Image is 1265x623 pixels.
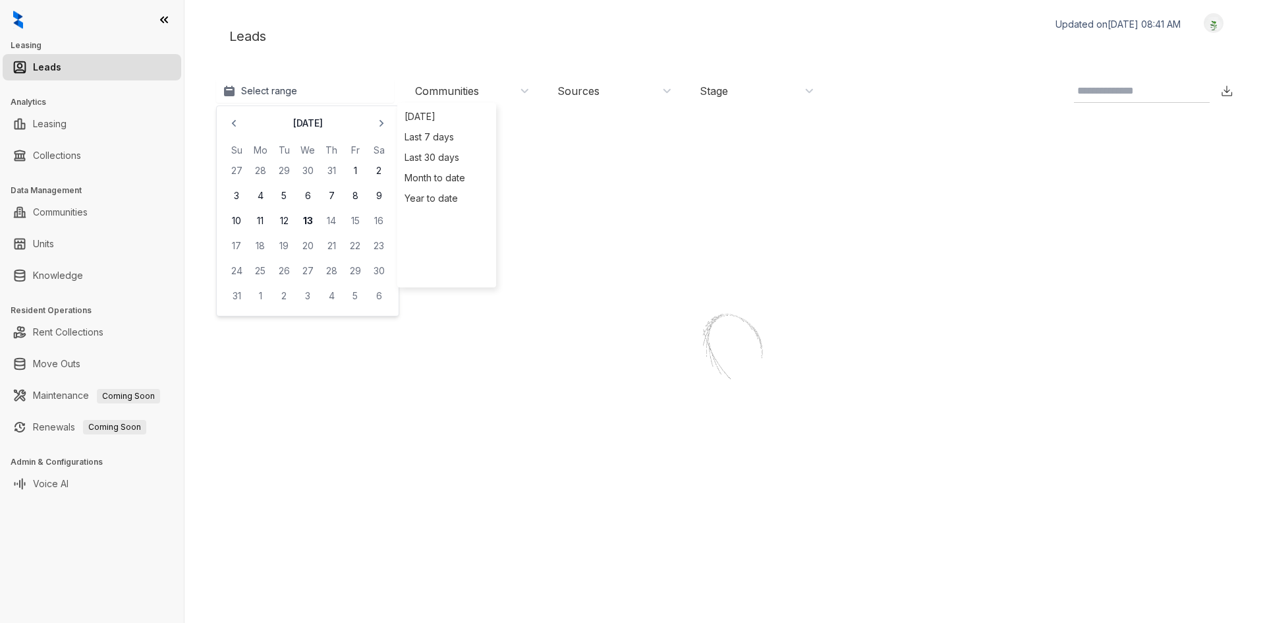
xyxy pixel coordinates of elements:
[367,184,391,208] button: 9
[33,351,80,377] a: Move Outs
[33,199,88,225] a: Communities
[343,284,367,308] button: 5
[248,234,272,258] button: 18
[296,209,320,233] button: 13
[33,111,67,137] a: Leasing
[225,184,248,208] button: 3
[343,234,367,258] button: 22
[272,184,296,208] button: 5
[296,284,320,308] button: 3
[11,456,184,468] h3: Admin & Configurations
[248,284,272,308] button: 1
[320,234,343,258] button: 21
[367,159,391,183] button: 2
[11,96,184,108] h3: Analytics
[272,234,296,258] button: 19
[11,305,184,316] h3: Resident Operations
[33,319,103,345] a: Rent Collections
[343,209,367,233] button: 15
[225,143,248,158] th: Sunday
[33,142,81,169] a: Collections
[343,159,367,183] button: 1
[296,259,320,283] button: 27
[367,209,391,233] button: 16
[659,286,791,418] img: Loader
[33,54,61,80] a: Leads
[343,143,367,158] th: Friday
[3,471,181,497] li: Voice AI
[248,159,272,183] button: 28
[33,231,54,257] a: Units
[367,234,391,258] button: 23
[33,414,146,440] a: RenewalsComing Soon
[296,234,320,258] button: 20
[225,209,248,233] button: 10
[97,389,160,403] span: Coming Soon
[83,420,146,434] span: Coming Soon
[401,147,493,167] div: Last 30 days
[320,143,343,158] th: Thursday
[216,13,1233,59] div: Leads
[700,84,728,98] div: Stage
[367,259,391,283] button: 30
[272,259,296,283] button: 26
[13,11,23,29] img: logo
[367,284,391,308] button: 6
[296,143,320,158] th: Wednesday
[248,143,272,158] th: Monday
[1204,16,1223,30] img: UserAvatar
[248,209,272,233] button: 11
[343,259,367,283] button: 29
[320,209,343,233] button: 14
[33,471,69,497] a: Voice AI
[248,259,272,283] button: 25
[401,127,493,147] div: Last 7 days
[272,284,296,308] button: 2
[3,111,181,137] li: Leasing
[225,259,248,283] button: 24
[3,262,181,289] li: Knowledge
[3,382,181,409] li: Maintenance
[3,142,181,169] li: Collections
[401,167,493,188] div: Month to date
[320,284,343,308] button: 4
[401,188,493,208] div: Year to date
[33,262,83,289] a: Knowledge
[3,319,181,345] li: Rent Collections
[216,79,394,103] button: Select range
[248,184,272,208] button: 4
[1055,18,1181,31] p: Updated on [DATE] 08:41 AM
[3,414,181,440] li: Renewals
[293,117,323,130] p: [DATE]
[1195,85,1206,96] img: SearchIcon
[296,159,320,183] button: 30
[241,84,297,98] p: Select range
[1220,84,1233,98] img: Download
[3,231,181,257] li: Units
[272,209,296,233] button: 12
[3,199,181,225] li: Communities
[702,418,748,431] div: Loading...
[225,159,248,183] button: 27
[320,184,343,208] button: 7
[367,143,391,158] th: Saturday
[415,84,479,98] div: Communities
[557,84,600,98] div: Sources
[11,40,184,51] h3: Leasing
[3,54,181,80] li: Leads
[320,259,343,283] button: 28
[401,106,493,127] div: [DATE]
[272,143,296,158] th: Tuesday
[272,159,296,183] button: 29
[11,185,184,196] h3: Data Management
[225,284,248,308] button: 31
[3,351,181,377] li: Move Outs
[320,159,343,183] button: 31
[343,184,367,208] button: 8
[225,234,248,258] button: 17
[296,184,320,208] button: 6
